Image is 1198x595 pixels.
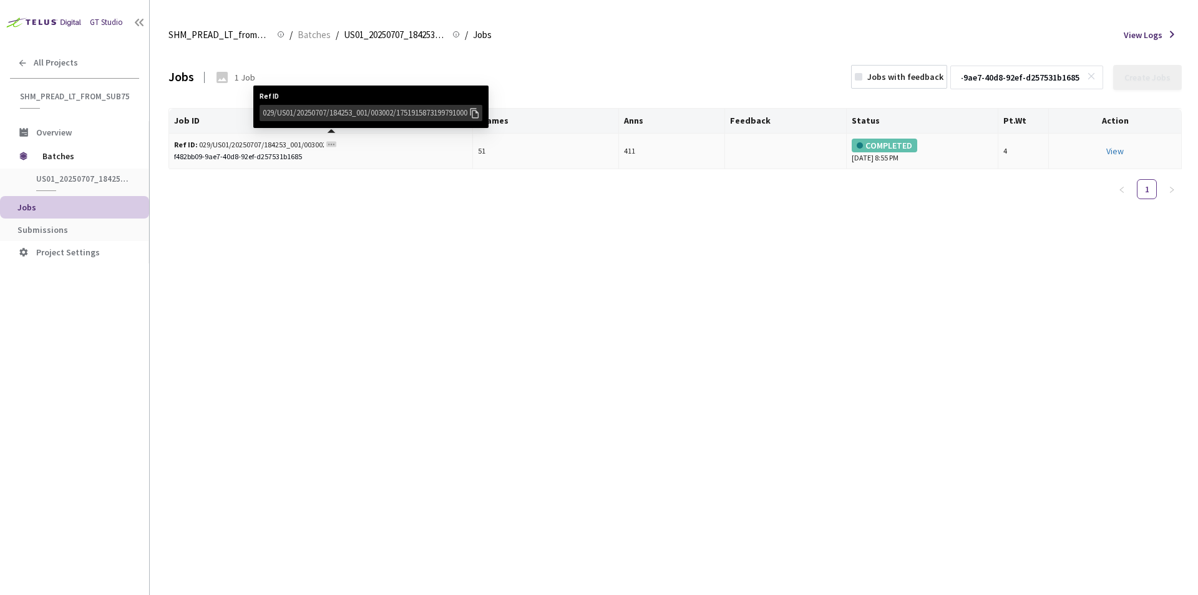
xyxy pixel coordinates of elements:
[168,68,194,86] div: Jobs
[295,27,333,41] a: Batches
[852,139,993,164] div: [DATE] 8:55 PM
[1112,179,1132,199] li: Previous Page
[1137,180,1156,199] a: 1
[336,27,339,42] li: /
[867,71,943,83] div: Jobs with feedback
[168,27,270,42] span: SHM_PREAD_LT_from_Sub75
[1118,186,1126,194] span: left
[852,139,917,152] div: COMPLETED
[174,151,467,163] div: f482bb09-9ae7-40d8-92ef-d257531b1685
[1049,109,1182,134] th: Action
[619,109,725,134] th: Anns
[174,140,198,149] b: Ref ID:
[1162,179,1182,199] li: Next Page
[42,144,128,169] span: Batches
[36,174,129,184] span: US01_20250707_184253_001_Batch-6
[1112,179,1132,199] button: left
[36,127,72,138] span: Overview
[725,109,847,134] th: Feedback
[36,247,100,258] span: Project Settings
[1168,186,1176,194] span: right
[998,109,1049,134] th: Pt.Wt
[344,27,445,42] span: US01_20250707_184253_001_Batch-6
[17,202,36,213] span: Jobs
[998,134,1049,170] td: 4
[619,134,725,170] td: 411
[847,109,998,134] th: Status
[1162,179,1182,199] button: right
[465,27,468,42] li: /
[1106,145,1124,157] a: View
[174,139,324,151] div: 029/US01/20250707/184253_001/003002/1751915873199791000
[1124,72,1171,82] div: Create Jobs
[169,109,473,134] th: Job ID
[263,106,468,119] div: 029/US01/20250707/184253_001/003002/1751915873199791000
[17,224,68,235] span: Submissions
[290,27,293,42] li: /
[20,91,132,102] span: SHM_PREAD_LT_from_Sub75
[90,17,123,29] div: GT Studio
[1137,179,1157,199] li: 1
[34,57,78,68] span: All Projects
[954,66,1087,89] input: Search
[473,134,619,170] td: 51
[235,71,255,84] div: 1 Job
[473,109,619,134] th: Frames
[260,91,482,102] span: Ref ID
[298,27,331,42] span: Batches
[1124,29,1162,41] span: View Logs
[473,27,492,42] span: Jobs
